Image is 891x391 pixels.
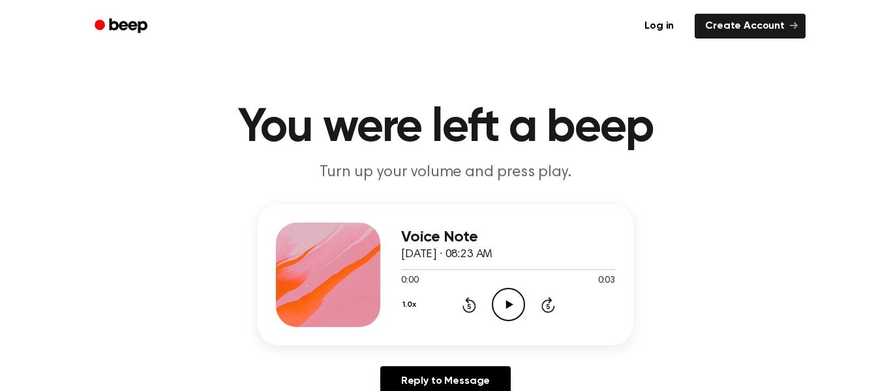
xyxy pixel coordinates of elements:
a: Create Account [695,14,806,39]
span: [DATE] · 08:23 AM [401,249,492,260]
h1: You were left a beep [112,104,779,151]
span: 0:00 [401,274,418,288]
a: Log in [631,11,687,41]
p: Turn up your volume and press play. [195,162,696,183]
a: Beep [85,14,159,39]
span: 0:03 [598,274,615,288]
button: 1.0x [401,294,421,316]
h3: Voice Note [401,228,615,246]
